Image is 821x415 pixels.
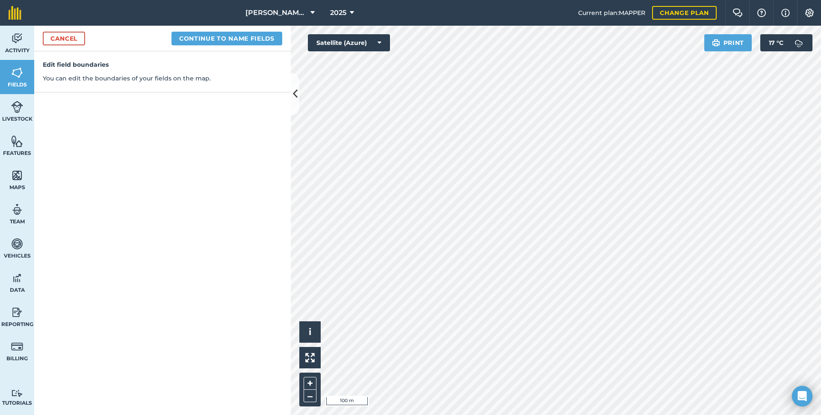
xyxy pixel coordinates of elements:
[804,9,815,17] img: A cog icon
[43,74,282,83] p: You can edit the boundaries of your fields on the map.
[792,386,812,406] div: Open Intercom Messenger
[304,377,316,390] button: +
[171,32,282,45] button: Continue to name fields
[330,8,346,18] span: 2025
[43,60,282,69] h4: Edit field boundaries
[11,203,23,216] img: svg+xml;base64,PD94bWwgdmVyc2lvbj0iMS4wIiBlbmNvZGluZz0idXRmLTgiPz4KPCEtLSBHZW5lcmF0b3I6IEFkb2JlIE...
[309,326,311,337] span: i
[790,34,807,51] img: svg+xml;base64,PD94bWwgdmVyc2lvbj0iMS4wIiBlbmNvZGluZz0idXRmLTgiPz4KPCEtLSBHZW5lcmF0b3I6IEFkb2JlIE...
[781,8,790,18] img: svg+xml;base64,PHN2ZyB4bWxucz0iaHR0cDovL3d3dy53My5vcmcvMjAwMC9zdmciIHdpZHRoPSIxNyIgaGVpZ2h0PSIxNy...
[11,389,23,397] img: svg+xml;base64,PD94bWwgdmVyc2lvbj0iMS4wIiBlbmNvZGluZz0idXRmLTgiPz4KPCEtLSBHZW5lcmF0b3I6IEFkb2JlIE...
[11,101,23,113] img: svg+xml;base64,PD94bWwgdmVyc2lvbj0iMS4wIiBlbmNvZGluZz0idXRmLTgiPz4KPCEtLSBHZW5lcmF0b3I6IEFkb2JlIE...
[760,34,812,51] button: 17 °C
[732,9,743,17] img: Two speech bubbles overlapping with the left bubble in the forefront
[11,135,23,148] img: svg+xml;base64,PHN2ZyB4bWxucz0iaHR0cDovL3d3dy53My5vcmcvMjAwMC9zdmciIHdpZHRoPSI1NiIgaGVpZ2h0PSI2MC...
[756,9,767,17] img: A question mark icon
[11,32,23,45] img: svg+xml;base64,PD94bWwgdmVyc2lvbj0iMS4wIiBlbmNvZGluZz0idXRmLTgiPz4KPCEtLSBHZW5lcmF0b3I6IEFkb2JlIE...
[11,306,23,319] img: svg+xml;base64,PD94bWwgdmVyc2lvbj0iMS4wIiBlbmNvZGluZz0idXRmLTgiPz4KPCEtLSBHZW5lcmF0b3I6IEFkb2JlIE...
[11,340,23,353] img: svg+xml;base64,PD94bWwgdmVyc2lvbj0iMS4wIiBlbmNvZGluZz0idXRmLTgiPz4KPCEtLSBHZW5lcmF0b3I6IEFkb2JlIE...
[43,32,85,45] a: Cancel
[11,169,23,182] img: svg+xml;base64,PHN2ZyB4bWxucz0iaHR0cDovL3d3dy53My5vcmcvMjAwMC9zdmciIHdpZHRoPSI1NiIgaGVpZ2h0PSI2MC...
[305,353,315,362] img: Four arrows, one pointing top left, one top right, one bottom right and the last bottom left
[308,34,390,51] button: Satellite (Azure)
[578,8,645,18] span: Current plan : MAPPER
[11,237,23,250] img: svg+xml;base64,PD94bWwgdmVyc2lvbj0iMS4wIiBlbmNvZGluZz0idXRmLTgiPz4KPCEtLSBHZW5lcmF0b3I6IEFkb2JlIE...
[304,390,316,402] button: –
[9,6,21,20] img: fieldmargin Logo
[245,8,307,18] span: [PERSON_NAME] P
[769,34,783,51] span: 17 ° C
[712,38,720,48] img: svg+xml;base64,PHN2ZyB4bWxucz0iaHR0cDovL3d3dy53My5vcmcvMjAwMC9zdmciIHdpZHRoPSIxOSIgaGVpZ2h0PSIyNC...
[11,272,23,285] img: svg+xml;base64,PD94bWwgdmVyc2lvbj0iMS4wIiBlbmNvZGluZz0idXRmLTgiPz4KPCEtLSBHZW5lcmF0b3I6IEFkb2JlIE...
[299,321,321,343] button: i
[652,6,717,20] a: Change plan
[704,34,752,51] button: Print
[11,66,23,79] img: svg+xml;base64,PHN2ZyB4bWxucz0iaHR0cDovL3d3dy53My5vcmcvMjAwMC9zdmciIHdpZHRoPSI1NiIgaGVpZ2h0PSI2MC...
